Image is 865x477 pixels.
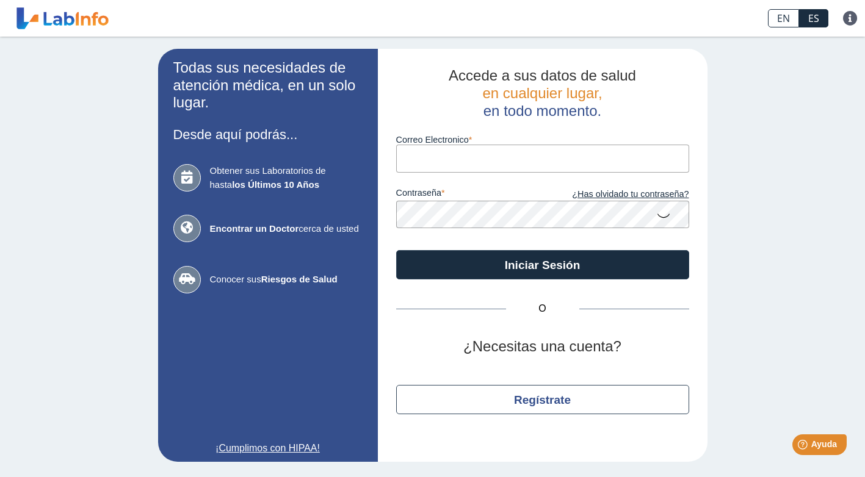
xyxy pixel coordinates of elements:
span: Obtener sus Laboratorios de hasta [210,164,363,192]
label: Correo Electronico [396,135,689,145]
a: ¿Has olvidado tu contraseña? [543,188,689,201]
b: Encontrar un Doctor [210,223,299,234]
span: cerca de usted [210,222,363,236]
span: en todo momento. [483,102,601,119]
span: Conocer sus [210,273,363,287]
span: Accede a sus datos de salud [449,67,636,84]
span: en cualquier lugar, [482,85,602,101]
label: contraseña [396,188,543,201]
iframe: Help widget launcher [756,429,852,464]
span: O [506,301,579,316]
a: ES [799,9,828,27]
h2: ¿Necesitas una cuenta? [396,338,689,356]
b: Riesgos de Salud [261,274,338,284]
button: Regístrate [396,385,689,414]
a: EN [768,9,799,27]
h2: Todas sus necesidades de atención médica, en un solo lugar. [173,59,363,112]
a: ¡Cumplimos con HIPAA! [173,441,363,456]
h3: Desde aquí podrás... [173,127,363,142]
b: los Últimos 10 Años [232,179,319,190]
button: Iniciar Sesión [396,250,689,279]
